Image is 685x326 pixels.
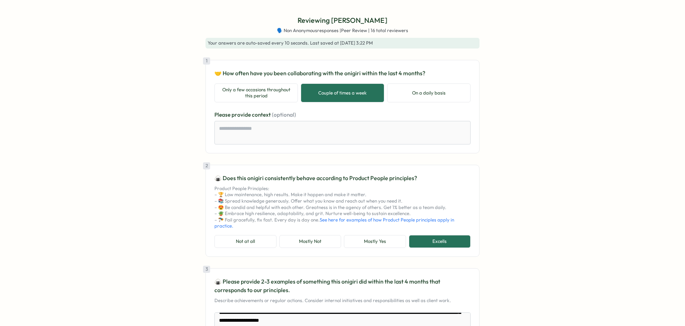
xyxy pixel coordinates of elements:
button: Mostly Not [279,235,341,248]
span: context [252,111,272,118]
button: Only a few occasions throughout this period [214,83,298,102]
p: Describe achievements or regular actions. Consider internal initiatives and responsibilities as w... [214,297,471,304]
p: Product People Principles: – 🏆 Low maintenance, high results. Make it happen and make it matter. ... [214,185,471,229]
div: 3 [203,266,210,273]
p: Reviewing [PERSON_NAME] [298,15,387,26]
div: 1 [203,57,210,65]
button: Couple of times a week [301,83,384,102]
span: 🗣️ Non Anonymous responses | Peer Review | 16 total reviewers [277,27,408,34]
div: . Last saved at [DATE] 3:22 PM [205,38,479,49]
div: 2 [203,162,210,169]
a: See here for examples of how Product People principles apply in practice. [214,217,454,229]
button: Excells [409,235,471,248]
span: Your answers are auto-saved every 10 seconds [208,40,308,46]
p: 🍙 Please provide 2-3 examples of something this onigiri did within the last 4 months that corresp... [214,277,471,295]
span: Please [214,111,232,118]
button: Not at all [214,235,276,248]
span: (optional) [272,111,296,118]
span: provide [232,111,252,118]
p: 🤝 How often have you been collaborating with the onigiri within the last 4 months? [214,69,471,78]
button: On a daily basis [387,83,471,102]
p: 🍙 Does this onigiri consistently behave according to Product People principles? [214,174,471,183]
button: Mostly Yes [344,235,406,248]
